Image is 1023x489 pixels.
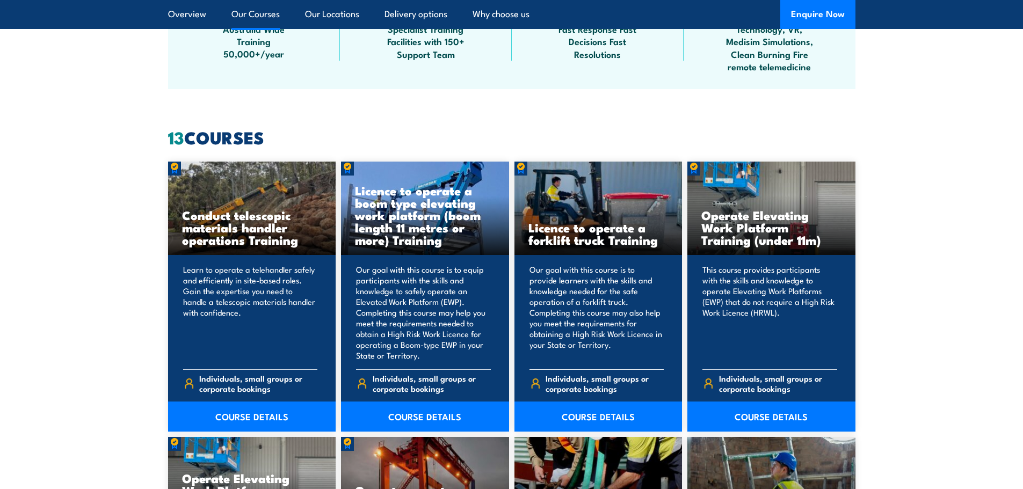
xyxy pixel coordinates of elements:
span: Individuals, small groups or corporate bookings [546,373,664,393]
a: COURSE DETAILS [341,402,509,432]
h3: Licence to operate a boom type elevating work platform (boom length 11 metres or more) Training [355,184,495,246]
h3: Conduct telescopic materials handler operations Training [182,209,322,246]
span: Technology, VR, Medisim Simulations, Clean Burning Fire remote telemedicine [721,23,818,73]
h2: COURSES [168,129,855,144]
span: Individuals, small groups or corporate bookings [719,373,837,393]
h3: Licence to operate a forklift truck Training [528,221,669,246]
span: Fast Response Fast Decisions Fast Resolutions [549,23,646,60]
strong: 13 [168,123,184,150]
a: COURSE DETAILS [168,402,336,432]
a: COURSE DETAILS [687,402,855,432]
p: Our goal with this course is to equip participants with the skills and knowledge to safely operat... [356,264,491,361]
span: Specialist Training Facilities with 150+ Support Team [378,23,474,60]
span: Australia Wide Training 50,000+/year [206,23,302,60]
a: COURSE DETAILS [514,402,683,432]
p: Our goal with this course is to provide learners with the skills and knowledge needed for the saf... [529,264,664,361]
p: Learn to operate a telehandler safely and efficiently in site-based roles. Gain the expertise you... [183,264,318,361]
span: Individuals, small groups or corporate bookings [373,373,491,393]
h3: Operate Elevating Work Platform Training (under 11m) [701,209,841,246]
p: This course provides participants with the skills and knowledge to operate Elevating Work Platfor... [702,264,837,361]
span: Individuals, small groups or corporate bookings [199,373,317,393]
